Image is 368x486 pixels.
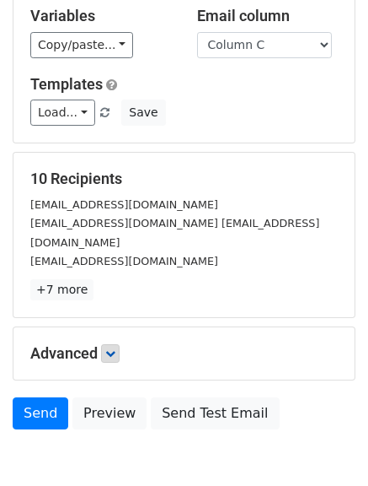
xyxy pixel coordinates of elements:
[30,7,172,25] h5: Variables
[30,32,133,58] a: Copy/paste...
[284,405,368,486] iframe: Chat Widget
[121,100,165,126] button: Save
[30,344,338,363] h5: Advanced
[30,255,218,267] small: [EMAIL_ADDRESS][DOMAIN_NAME]
[30,198,218,211] small: [EMAIL_ADDRESS][DOMAIN_NAME]
[72,397,147,429] a: Preview
[30,217,319,249] small: [EMAIL_ADDRESS][DOMAIN_NAME] [EMAIL_ADDRESS][DOMAIN_NAME]
[151,397,279,429] a: Send Test Email
[30,279,93,300] a: +7 more
[197,7,339,25] h5: Email column
[30,75,103,93] a: Templates
[30,100,95,126] a: Load...
[30,170,338,188] h5: 10 Recipients
[13,397,68,429] a: Send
